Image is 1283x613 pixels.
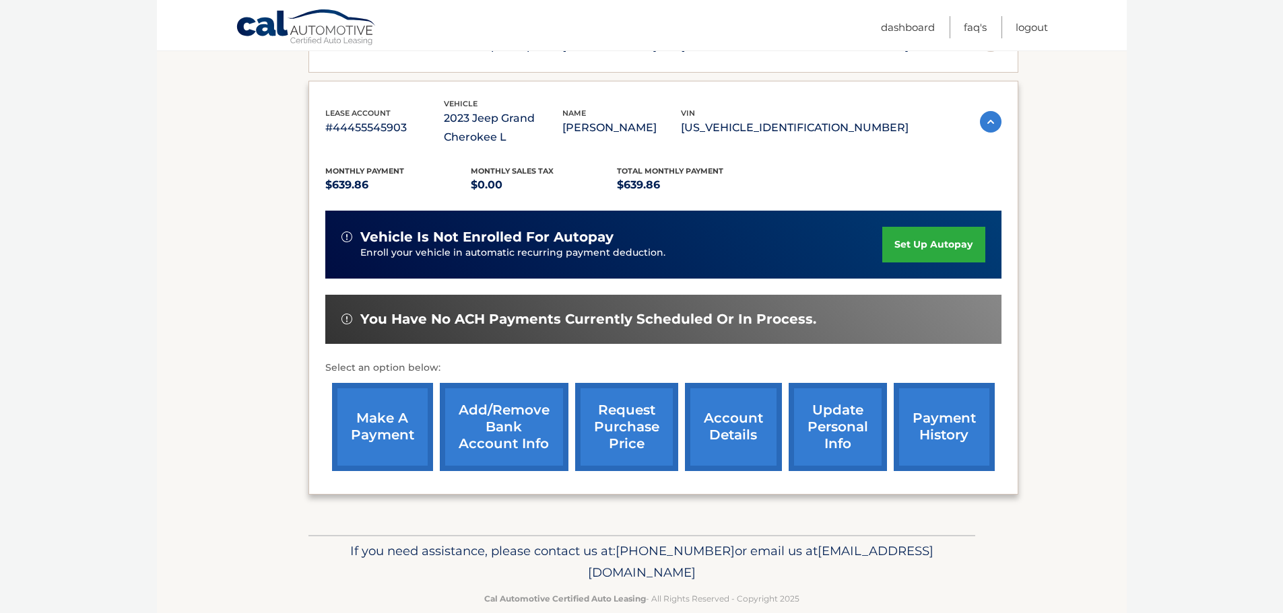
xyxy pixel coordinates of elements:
[341,314,352,324] img: alert-white.svg
[444,109,562,147] p: 2023 Jeep Grand Cherokee L
[341,231,352,242] img: alert-white.svg
[236,9,377,48] a: Cal Automotive
[980,111,1001,133] img: accordion-active.svg
[681,108,695,118] span: vin
[1016,16,1048,38] a: Logout
[881,16,935,38] a: Dashboard
[440,383,568,471] a: Add/Remove bank account info
[616,543,735,558] span: [PHONE_NUMBER]
[360,246,883,260] p: Enroll your vehicle in automatic recurring payment deduction.
[964,16,987,38] a: FAQ's
[789,383,887,471] a: update personal info
[325,108,391,118] span: lease account
[325,360,1001,376] p: Select an option below:
[325,166,404,176] span: Monthly Payment
[617,166,723,176] span: Total Monthly Payment
[617,176,763,194] p: $639.86
[681,118,909,137] p: [US_VEHICLE_IDENTIFICATION_NUMBER]
[685,383,782,471] a: account details
[325,176,471,194] p: $639.86
[317,540,966,583] p: If you need assistance, please contact us at: or email us at
[894,383,995,471] a: payment history
[360,311,816,328] span: You have no ACH payments currently scheduled or in process.
[562,108,586,118] span: name
[332,383,433,471] a: make a payment
[575,383,678,471] a: request purchase price
[317,591,966,606] p: - All Rights Reserved - Copyright 2025
[360,229,614,246] span: vehicle is not enrolled for autopay
[471,166,554,176] span: Monthly sales Tax
[484,593,646,604] strong: Cal Automotive Certified Auto Leasing
[882,227,985,262] a: set up autopay
[444,99,478,108] span: vehicle
[325,118,444,137] p: #44455545903
[471,176,617,194] p: $0.00
[562,118,681,137] p: [PERSON_NAME]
